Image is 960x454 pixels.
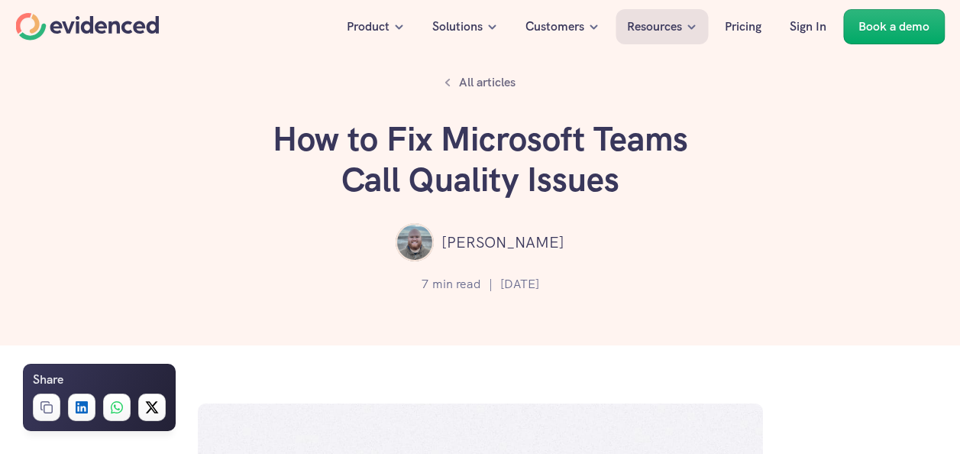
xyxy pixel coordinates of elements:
[489,274,493,294] p: |
[778,9,838,44] a: Sign In
[858,17,929,37] p: Book a demo
[15,13,159,41] a: Home
[713,9,773,44] a: Pricing
[436,69,524,96] a: All articles
[422,274,428,294] p: 7
[432,274,481,294] p: min read
[396,223,434,261] img: ""
[459,73,516,92] p: All articles
[251,119,709,200] h1: How to Fix Microsoft Teams Call Quality Issues
[525,17,584,37] p: Customers
[627,17,682,37] p: Resources
[432,17,483,37] p: Solutions
[441,230,564,255] p: [PERSON_NAME]
[790,17,826,37] p: Sign In
[843,9,945,44] a: Book a demo
[725,17,761,37] p: Pricing
[500,274,539,294] p: [DATE]
[347,17,389,37] p: Product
